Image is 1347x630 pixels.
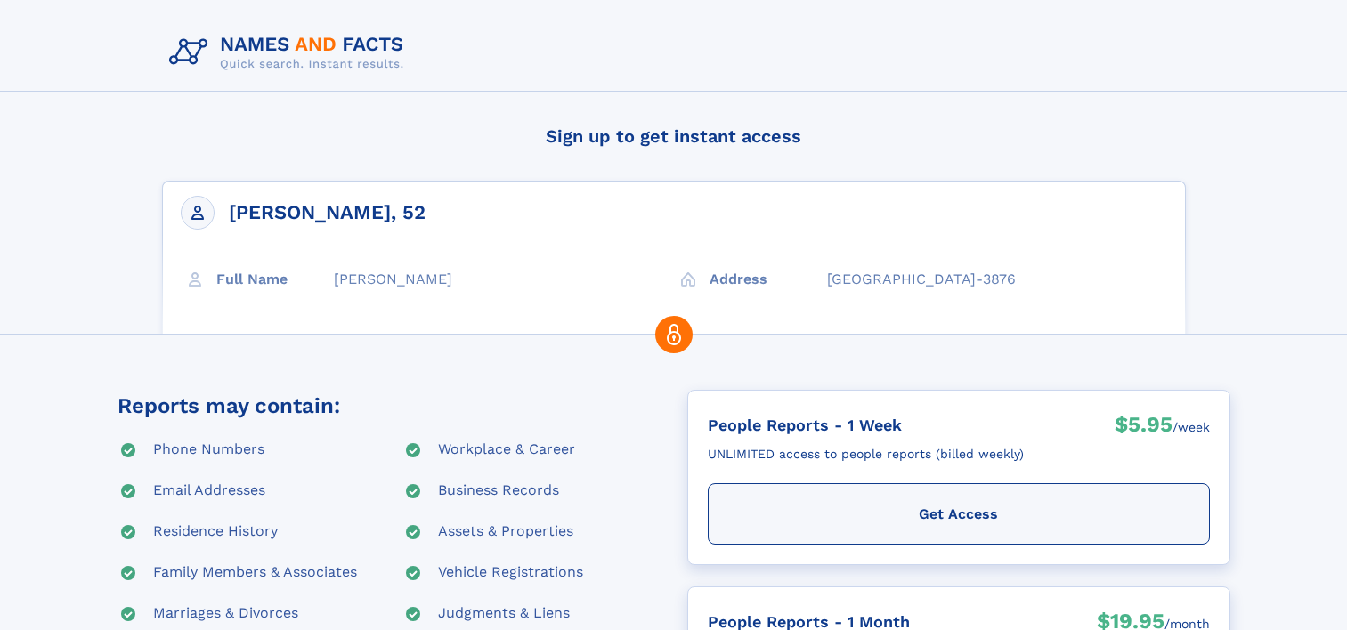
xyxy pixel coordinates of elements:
div: Judgments & Liens [438,603,570,625]
div: Business Records [438,481,559,502]
div: Workplace & Career [438,440,575,461]
div: Assets & Properties [438,521,573,543]
div: Marriages & Divorces [153,603,298,625]
img: Logo Names and Facts [162,28,418,77]
div: Email Addresses [153,481,265,502]
div: Vehicle Registrations [438,562,583,584]
div: Residence History [153,521,278,543]
h4: Sign up to get instant access [162,109,1186,163]
div: Get Access [708,483,1210,545]
div: People Reports - 1 Week [708,410,1024,440]
div: Family Members & Associates [153,562,357,584]
div: /week [1173,410,1210,444]
div: Phone Numbers [153,440,264,461]
div: Reports may contain: [118,390,340,422]
div: $5.95 [1115,410,1173,444]
div: UNLIMITED access to people reports (billed weekly) [708,440,1024,469]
